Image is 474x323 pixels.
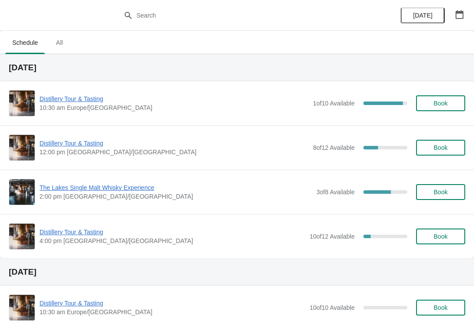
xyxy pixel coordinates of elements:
img: The Lakes Single Malt Whisky Experience | | 2:00 pm Europe/London [9,179,35,205]
span: 10 of 12 Available [309,233,355,240]
input: Search [136,7,355,23]
span: Book [434,144,448,151]
span: Schedule [5,35,45,51]
img: Distillery Tour & Tasting | | 10:30 am Europe/London [9,91,35,116]
span: 4:00 pm [GEOGRAPHIC_DATA]/[GEOGRAPHIC_DATA] [39,236,305,245]
button: [DATE] [401,7,445,23]
span: 10:30 am Europe/[GEOGRAPHIC_DATA] [39,103,309,112]
span: 10 of 10 Available [309,304,355,311]
span: 3 of 8 Available [316,189,355,196]
img: Distillery Tour & Tasting | | 10:30 am Europe/London [9,295,35,320]
button: Book [416,140,465,156]
span: The Lakes Single Malt Whisky Experience [39,183,312,192]
h2: [DATE] [9,63,465,72]
span: Distillery Tour & Tasting [39,94,309,103]
span: Distillery Tour & Tasting [39,299,305,308]
span: Book [434,233,448,240]
img: Distillery Tour & Tasting | | 4:00 pm Europe/London [9,224,35,249]
span: 2:00 pm [GEOGRAPHIC_DATA]/[GEOGRAPHIC_DATA] [39,192,312,201]
button: Book [416,300,465,316]
span: 12:00 pm [GEOGRAPHIC_DATA]/[GEOGRAPHIC_DATA] [39,148,309,156]
button: Book [416,95,465,111]
span: Book [434,304,448,311]
span: [DATE] [413,12,432,19]
h2: [DATE] [9,268,465,276]
button: Book [416,184,465,200]
img: Distillery Tour & Tasting | | 12:00 pm Europe/London [9,135,35,160]
span: 8 of 12 Available [313,144,355,151]
button: Book [416,229,465,244]
span: Distillery Tour & Tasting [39,228,305,236]
span: 10:30 am Europe/[GEOGRAPHIC_DATA] [39,308,305,316]
span: All [48,35,70,51]
span: Book [434,100,448,107]
span: Book [434,189,448,196]
span: 1 of 10 Available [313,100,355,107]
span: Distillery Tour & Tasting [39,139,309,148]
